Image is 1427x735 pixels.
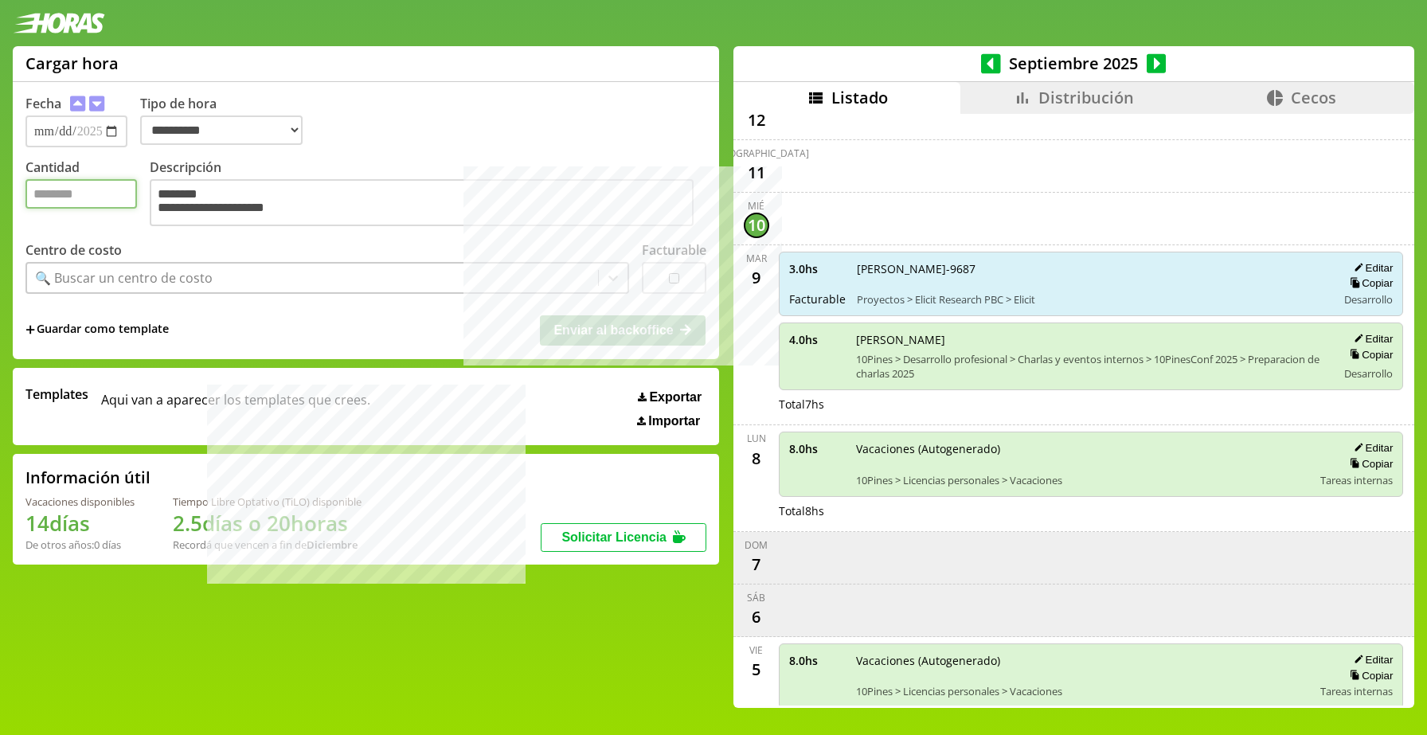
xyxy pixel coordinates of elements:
h1: 2.5 días o 20 horas [173,509,362,538]
div: 🔍 Buscar un centro de costo [35,269,213,287]
img: logotipo [13,13,105,33]
span: Distribución [1038,87,1134,108]
span: 8.0 hs [789,441,845,456]
div: 9 [744,265,769,291]
div: De otros años: 0 días [25,538,135,552]
span: [PERSON_NAME]-9687 [857,261,1327,276]
button: Copiar [1345,669,1393,682]
div: mar [746,252,767,265]
button: Copiar [1345,276,1393,290]
span: 10Pines > Licencias personales > Vacaciones [856,684,1310,698]
button: Copiar [1345,457,1393,471]
label: Centro de costo [25,241,122,259]
div: Recordá que vencen a fin de [173,538,362,552]
span: 3.0 hs [789,261,846,276]
span: Desarrollo [1344,292,1393,307]
div: vie [749,643,763,657]
div: 10 [744,213,769,238]
span: Proyectos > Elicit Research PBC > Elicit [857,292,1327,307]
span: [PERSON_NAME] [856,332,1327,347]
div: Vacaciones disponibles [25,495,135,509]
div: mié [748,199,764,213]
span: 8.0 hs [789,653,845,668]
button: Editar [1349,653,1393,667]
div: lun [747,432,766,445]
span: +Guardar como template [25,321,169,338]
span: Desarrollo [1344,366,1393,381]
b: Diciembre [307,538,358,552]
span: Templates [25,385,88,403]
select: Tipo de hora [140,115,303,145]
span: Tareas internas [1320,473,1393,487]
div: 5 [744,657,769,682]
span: + [25,321,35,338]
h2: Información útil [25,467,151,488]
div: 6 [744,604,769,630]
h1: Cargar hora [25,53,119,74]
span: Exportar [649,390,702,405]
label: Tipo de hora [140,95,315,147]
span: Aqui van a aparecer los templates que crees. [101,385,370,428]
span: 4.0 hs [789,332,845,347]
button: Copiar [1345,348,1393,362]
div: dom [745,538,768,552]
button: Editar [1349,261,1393,275]
span: Solicitar Licencia [561,530,667,544]
div: 8 [744,445,769,471]
div: sáb [747,591,765,604]
button: Editar [1349,441,1393,455]
div: 7 [744,552,769,577]
span: Listado [831,87,888,108]
div: [DEMOGRAPHIC_DATA] [704,147,809,160]
span: Vacaciones (Autogenerado) [856,653,1310,668]
div: 11 [744,160,769,186]
textarea: Descripción [150,179,694,226]
div: scrollable content [733,114,1414,706]
span: 10Pines > Licencias personales > Vacaciones [856,473,1310,487]
div: Total 7 hs [779,397,1404,412]
label: Descripción [150,158,706,230]
span: Cecos [1291,87,1336,108]
span: Vacaciones (Autogenerado) [856,441,1310,456]
button: Exportar [633,389,706,405]
button: Editar [1349,332,1393,346]
span: Septiembre 2025 [1001,53,1147,74]
div: Tiempo Libre Optativo (TiLO) disponible [173,495,362,509]
span: 10Pines > Desarrollo profesional > Charlas y eventos internos > 10PinesConf 2025 > Preparacion de... [856,352,1327,381]
span: Tareas internas [1320,684,1393,698]
button: Solicitar Licencia [541,523,706,552]
input: Cantidad [25,179,137,209]
div: 12 [744,108,769,133]
label: Facturable [642,241,706,259]
label: Cantidad [25,158,150,230]
h1: 14 días [25,509,135,538]
span: Facturable [789,291,846,307]
label: Fecha [25,95,61,112]
div: Total 8 hs [779,503,1404,518]
span: Importar [648,414,700,428]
